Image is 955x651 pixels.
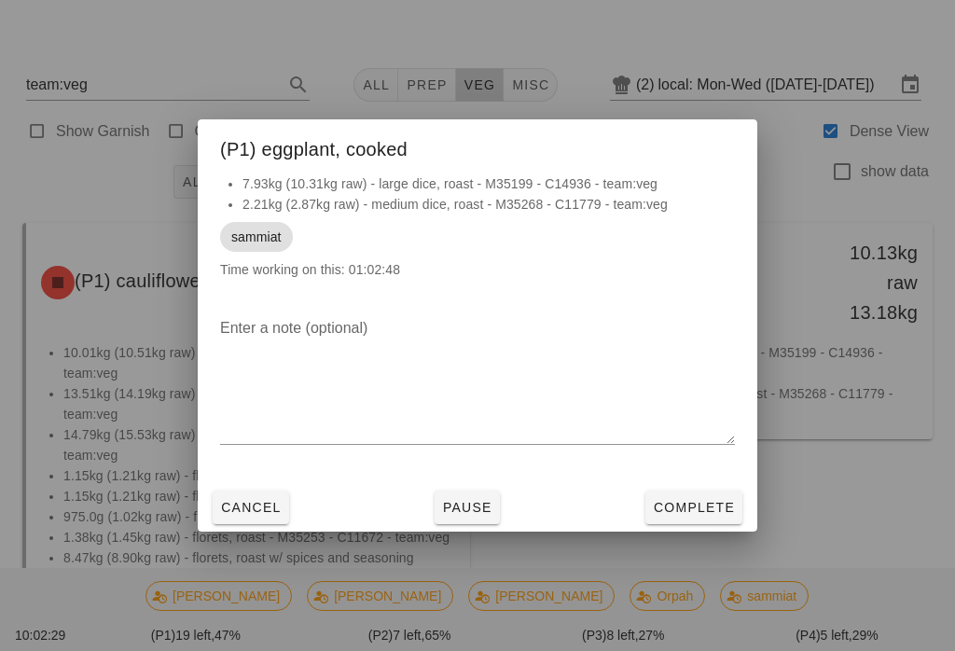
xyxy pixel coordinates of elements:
[198,173,757,298] div: Time working on this: 01:02:48
[442,500,492,515] span: Pause
[653,500,735,515] span: Complete
[198,119,757,173] div: (P1) eggplant, cooked
[231,222,282,252] span: sammiat
[213,491,289,524] button: Cancel
[242,173,735,194] li: 7.93kg (10.31kg raw) - large dice, roast - M35199 - C14936 - team:veg
[242,194,735,215] li: 2.21kg (2.87kg raw) - medium dice, roast - M35268 - C11779 - team:veg
[220,500,282,515] span: Cancel
[645,491,742,524] button: Complete
[435,491,500,524] button: Pause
